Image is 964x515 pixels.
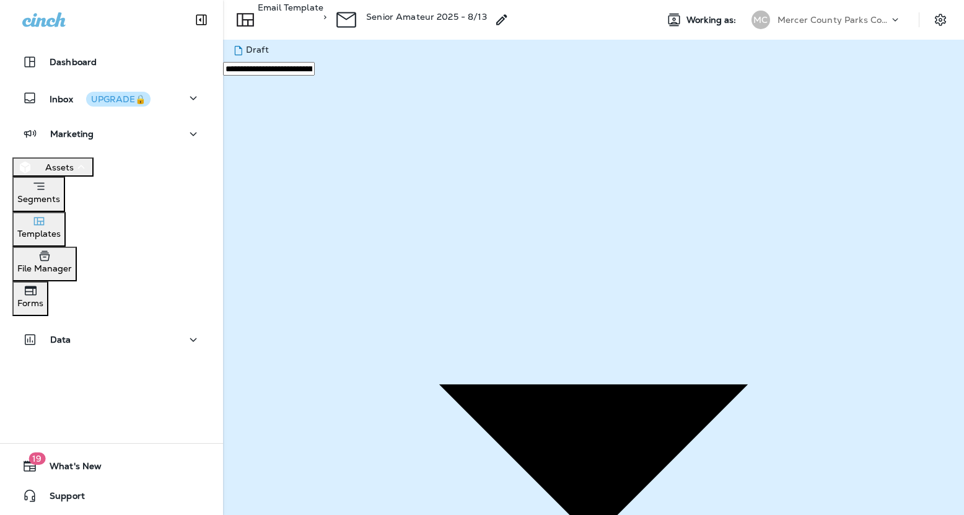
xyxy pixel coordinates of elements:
p: Assets [45,162,74,172]
p: Segments [17,194,60,204]
p: Dashboard [50,57,97,67]
p: > [323,12,326,22]
span: Support [37,491,85,506]
p: File Manager [17,263,72,273]
button: Collapse Sidebar [184,7,219,32]
button: File Manager [12,247,77,281]
div: Draft [230,45,957,57]
button: Templates [12,212,66,247]
button: Segments [12,177,65,212]
button: Forms [12,281,48,316]
button: Support [12,483,211,508]
button: Settings [929,9,952,31]
div: Senior Amateur 2025 - 8/13 [366,12,487,28]
button: Dashboard [12,50,211,74]
p: Email Template [258,2,323,31]
button: 19What's New [12,454,211,478]
span: 19 [28,452,45,465]
span: What's New [37,461,102,476]
span: Working as: [686,15,739,25]
button: Assets [12,157,94,177]
p: Inbox [50,92,151,105]
button: Data [12,327,211,352]
div: MC [751,11,770,29]
button: UPGRADE🔒 [86,92,151,107]
button: Marketing [12,121,211,146]
p: Mercer County Parks Commission [778,15,889,25]
p: Forms [17,298,43,308]
p: Marketing [50,129,94,139]
p: Templates [17,229,61,239]
p: Data [50,335,71,345]
button: InboxUPGRADE🔒 [12,86,211,110]
div: UPGRADE🔒 [91,95,146,103]
p: Senior Amateur 2025 - 8/13 [366,12,487,22]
